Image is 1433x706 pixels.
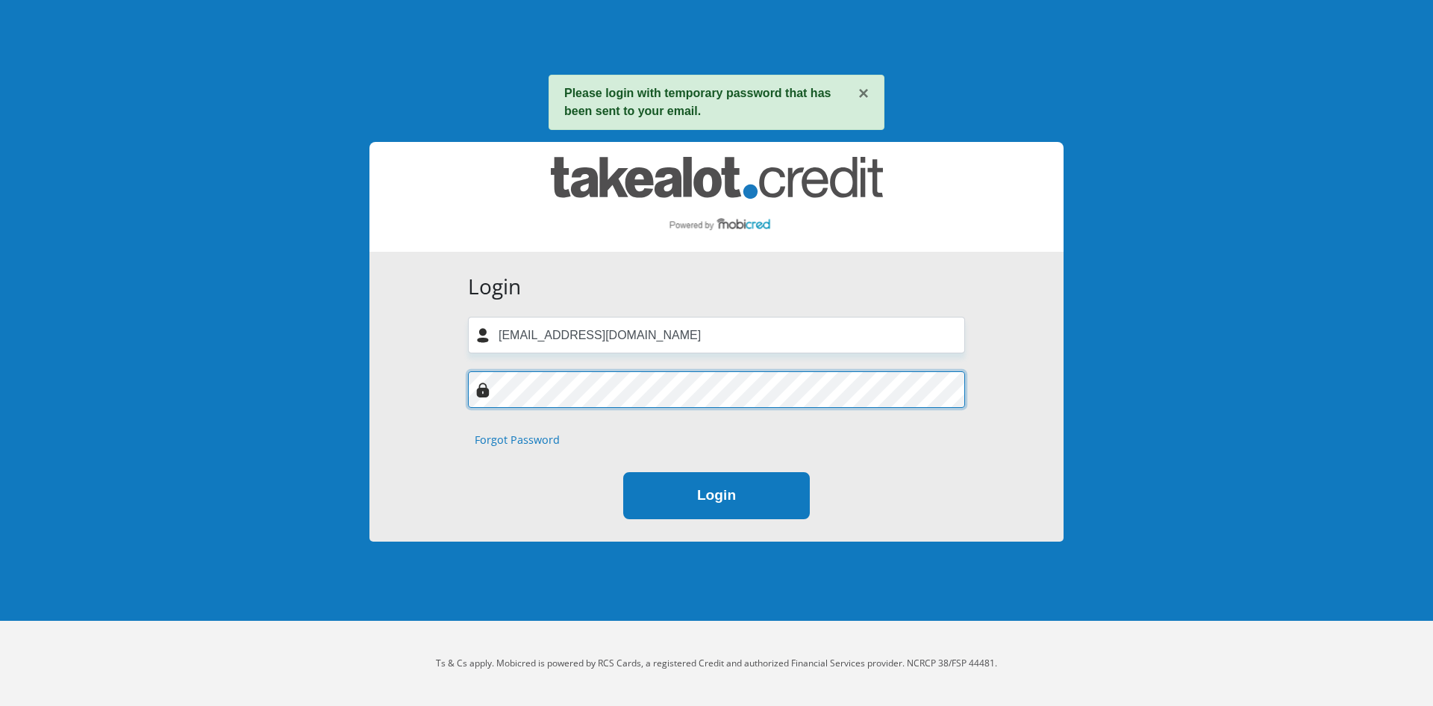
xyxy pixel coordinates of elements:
[475,432,560,448] a: Forgot Password
[475,383,490,397] img: Image
[468,274,965,300] h3: Login
[564,87,831,117] strong: Please login with temporary password that has been sent to your email.
[623,472,810,519] button: Login
[468,317,965,353] input: Username
[551,157,883,237] img: takealot_credit logo
[302,657,1131,670] p: Ts & Cs apply. Mobicred is powered by RCS Cards, a registered Credit and authorized Financial Ser...
[858,84,869,102] button: ×
[475,328,490,343] img: user-icon image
